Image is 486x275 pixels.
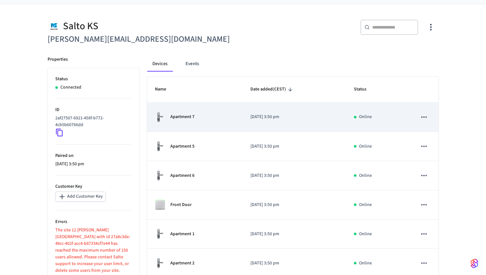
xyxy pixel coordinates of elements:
img: Salto KS Logo [48,20,60,33]
span: Date added(CEST) [250,84,294,94]
img: salto_wallreader_pin [155,200,165,210]
div: Salto KS [48,20,239,33]
p: Apartment 7 [170,114,194,120]
img: salto_escutcheon_pin [155,112,165,123]
p: Customer Key [55,183,132,190]
p: [DATE] 3:50 pm [250,202,338,208]
p: [DATE] 3:50 pm [250,114,338,120]
p: Properties [48,56,68,63]
p: Front Door [170,202,192,208]
p: [DATE] 3:50 pm [55,161,132,168]
p: ID [55,107,132,113]
button: Add Customer Key [55,192,106,202]
p: Online [359,143,372,150]
img: SeamLogoGradient.69752ec5.svg [471,258,478,269]
img: salto_escutcheon_pin [155,170,165,181]
h6: [PERSON_NAME][EMAIL_ADDRESS][DOMAIN_NAME] [48,33,239,46]
p: The site 12 [PERSON_NAME][GEOGRAPHIC_DATA] with id 27a8c3de-48cc-402f-acc4-b87334cf7e44 has reach... [55,227,132,274]
p: Apartment 2 [170,260,194,267]
img: salto_escutcheon_pin [155,141,165,152]
p: [DATE] 3:50 pm [250,172,338,179]
span: Status [354,84,375,94]
p: Online [359,114,372,120]
button: Events [180,56,204,72]
p: [DATE] 3:50 pm [250,143,338,150]
p: Online [359,202,372,208]
p: Connected [60,84,81,91]
p: Online [359,231,372,237]
p: [DATE] 3:50 pm [250,260,338,267]
button: Devices [147,56,173,72]
img: salto_escutcheon_pin [155,258,165,269]
p: Online [359,172,372,179]
p: Online [359,260,372,267]
img: salto_escutcheon_pin [155,228,165,239]
p: Apartment 6 [170,172,194,179]
p: 2af27507-6921-458f-b772-4cb5b60766dd [55,115,129,128]
p: Status [55,76,132,82]
p: [DATE] 3:50 pm [250,231,338,237]
p: Apartment 5 [170,143,194,150]
p: Errors [55,219,132,225]
p: Paired on [55,152,132,159]
span: Name [155,84,175,94]
p: Apartment 1 [170,231,194,237]
div: connected account tabs [147,56,438,72]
